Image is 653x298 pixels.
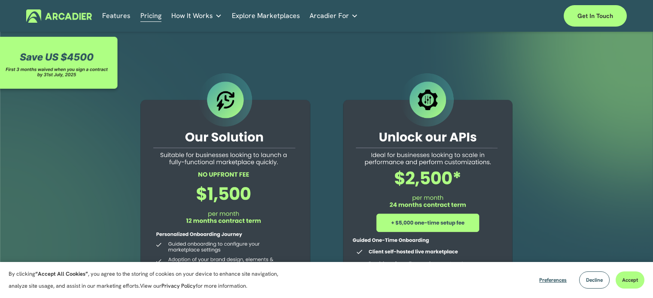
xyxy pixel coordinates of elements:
[533,271,573,289] button: Preferences
[232,9,300,23] a: Explore Marketplaces
[140,9,161,23] a: Pricing
[171,10,213,22] span: How It Works
[622,277,638,283] span: Accept
[9,268,288,292] p: By clicking , you agree to the storing of cookies on your device to enhance site navigation, anal...
[616,271,644,289] button: Accept
[161,282,196,289] a: Privacy Policy
[171,9,222,23] a: folder dropdown
[26,9,92,23] img: Arcadier
[539,277,567,283] span: Preferences
[310,10,349,22] span: Arcadier For
[579,271,610,289] button: Decline
[564,5,627,27] a: Get in touch
[102,9,131,23] a: Features
[310,9,358,23] a: folder dropdown
[35,270,88,277] strong: “Accept All Cookies”
[586,277,603,283] span: Decline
